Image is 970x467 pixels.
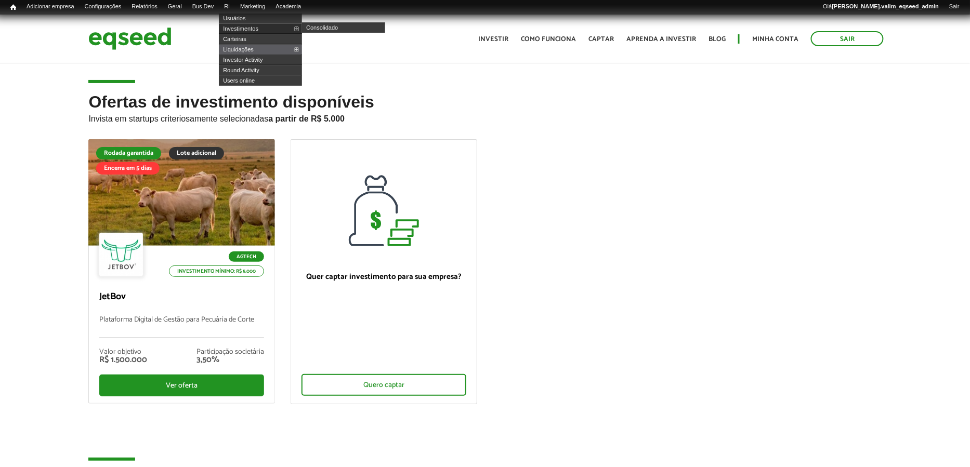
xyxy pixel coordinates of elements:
[126,3,162,11] a: Relatórios
[196,356,264,364] div: 3,50%
[10,4,16,11] span: Início
[88,25,172,52] img: EqSeed
[271,3,307,11] a: Academia
[709,36,726,43] a: Blog
[811,31,884,46] a: Sair
[96,162,160,175] div: Encerra em 5 dias
[99,291,264,303] p: JetBov
[229,251,264,262] p: Agtech
[478,36,508,43] a: Investir
[99,375,264,396] div: Ver oferta
[818,3,945,11] a: Olá[PERSON_NAME].valim_eqseed_admin
[80,3,127,11] a: Configurações
[944,3,965,11] a: Sair
[88,93,881,139] h2: Ofertas de investimento disponíveis
[21,3,80,11] a: Adicionar empresa
[163,3,187,11] a: Geral
[99,349,147,356] div: Valor objetivo
[219,3,235,11] a: RI
[5,3,21,12] a: Início
[169,147,224,159] div: Lote adicional
[169,265,264,277] p: Investimento mínimo: R$ 5.000
[187,3,219,11] a: Bus Dev
[302,374,466,396] div: Quero captar
[832,3,939,9] strong: [PERSON_NAME].valim_eqseed_admin
[291,139,477,404] a: Quer captar investimento para sua empresa? Quero captar
[268,114,345,123] strong: a partir de R$ 5.000
[235,3,270,11] a: Marketing
[302,272,466,282] p: Quer captar investimento para sua empresa?
[626,36,696,43] a: Aprenda a investir
[96,147,161,159] div: Rodada garantida
[196,349,264,356] div: Participação societária
[219,13,302,23] a: Usuários
[99,356,147,364] div: R$ 1.500.000
[588,36,614,43] a: Captar
[99,316,264,338] p: Plataforma Digital de Gestão para Pecuária de Corte
[88,111,881,124] p: Invista em startups criteriosamente selecionadas
[88,139,275,404] a: Rodada garantida Lote adicional Encerra em 5 dias Agtech Investimento mínimo: R$ 5.000 JetBov Pla...
[521,36,576,43] a: Como funciona
[752,36,798,43] a: Minha conta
